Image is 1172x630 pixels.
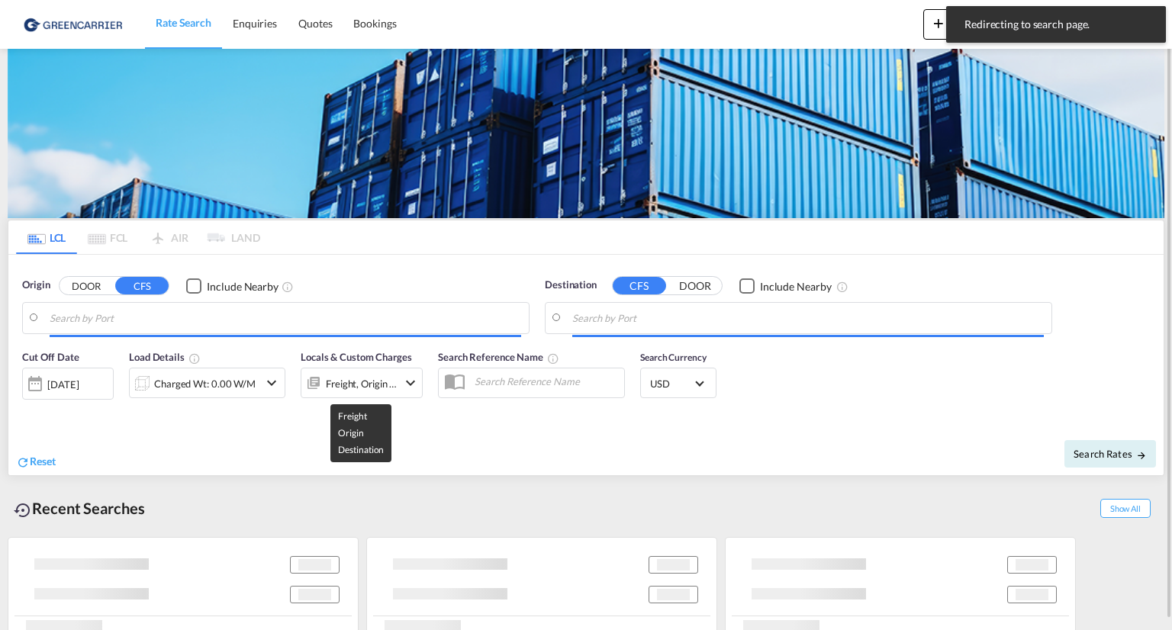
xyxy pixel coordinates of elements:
[188,352,201,365] md-icon: Chargeable Weight
[282,281,294,293] md-icon: Unchecked: Ignores neighbouring ports when fetching rates.Checked : Includes neighbouring ports w...
[60,278,113,295] button: DOOR
[129,351,201,363] span: Load Details
[47,378,79,391] div: [DATE]
[338,410,384,455] span: Freight Origin Destination
[301,351,412,363] span: Locals & Custom Charges
[233,17,277,30] span: Enquiries
[16,220,77,254] md-tab-item: LCL
[650,377,693,391] span: USD
[613,277,666,294] button: CFS
[14,501,32,519] md-icon: icon-backup-restore
[301,368,423,398] div: Freight Origin Destinationicon-chevron-down
[262,374,281,392] md-icon: icon-chevron-down
[22,278,50,293] span: Origin
[572,307,1044,329] input: Search by Port
[1100,499,1151,518] span: Show All
[207,279,279,294] div: Include Nearby
[760,279,832,294] div: Include Nearby
[154,373,256,394] div: Charged Wt: 0.00 W/M
[22,351,79,363] span: Cut Off Date
[960,17,1152,32] span: Redirecting to search page.
[923,9,1026,40] button: icon-plus 400-fgCreate Bookings
[545,278,597,293] span: Destination
[156,16,211,29] span: Rate Search
[23,7,126,41] img: 1378a7308afe11ef83610d9e779c6b34.png
[649,372,708,394] md-select: Select Currency: $ USDUnited States Dollar
[50,307,521,329] input: Search by Port
[16,220,260,254] md-pagination-wrapper: Use the left and right arrow keys to navigate between tabs
[929,14,948,32] md-icon: icon-plus 400-fg
[8,49,1164,218] img: GreenCarrierFCL_LCL.png
[129,368,285,398] div: Charged Wt: 0.00 W/Micon-chevron-down
[326,373,398,394] div: Freight Origin Destination
[1136,450,1147,461] md-icon: icon-arrow-right
[1064,440,1156,468] button: Search Ratesicon-arrow-right
[353,17,396,30] span: Bookings
[836,281,848,293] md-icon: Unchecked: Ignores neighbouring ports when fetching rates.Checked : Includes neighbouring ports w...
[668,278,722,295] button: DOOR
[30,455,56,468] span: Reset
[16,454,56,471] div: icon-refreshReset
[739,278,832,294] md-checkbox: Checkbox No Ink
[115,277,169,294] button: CFS
[22,398,34,419] md-datepicker: Select
[1074,448,1147,460] span: Search Rates
[16,455,30,469] md-icon: icon-refresh
[401,374,420,392] md-icon: icon-chevron-down
[547,352,559,365] md-icon: Your search will be saved by the below given name
[467,370,624,393] input: Search Reference Name
[8,491,151,526] div: Recent Searches
[298,17,332,30] span: Quotes
[8,255,1164,475] div: Origin DOOR CFS Checkbox No InkUnchecked: Ignores neighbouring ports when fetching rates.Checked ...
[640,352,707,363] span: Search Currency
[186,278,279,294] md-checkbox: Checkbox No Ink
[438,351,559,363] span: Search Reference Name
[22,368,114,400] div: [DATE]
